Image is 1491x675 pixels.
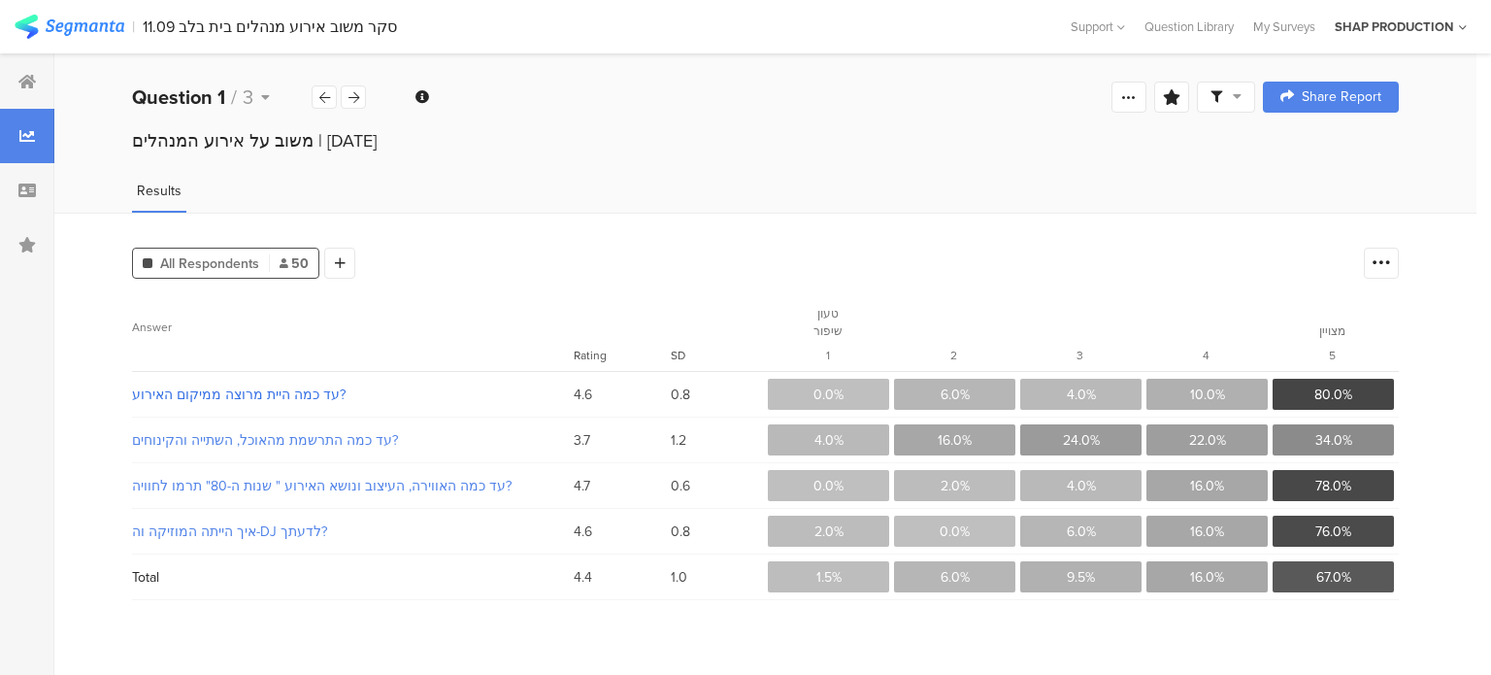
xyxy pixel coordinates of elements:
div: משוב על אירוע המנהלים | [DATE] [132,128,1399,153]
span: 16.0% [1190,522,1224,542]
a: My Surveys [1243,17,1325,36]
div: Total [132,567,159,588]
span: 0.0% [940,522,970,542]
span: 34.0% [1315,430,1352,451]
span: 22.0% [1189,430,1226,451]
img: segmanta logo [15,15,124,39]
span: 6.0% [941,567,970,588]
span: 0.8 [671,385,768,405]
span: 3.7 [574,430,671,451]
span: 50 [280,253,309,274]
a: Question Library [1135,17,1243,36]
b: Question 1 [132,83,225,112]
span: 1.0 [671,567,768,588]
span: 1.2 [671,430,768,451]
span: 0.8 [671,522,768,542]
div: SHAP PRODUCTION [1335,17,1453,36]
span: 76.0% [1315,522,1351,542]
span: 6.0% [941,385,970,405]
span: 80.0% [1314,385,1352,405]
div: 4 [1181,347,1231,364]
span: 16.0% [1190,476,1224,496]
span: 67.0% [1316,567,1351,588]
div: 5 [1308,347,1357,364]
span: עד כמה היית מרוצה ממיקום האירוע? [132,385,548,405]
div: 3 [1055,347,1105,364]
span: 16.0% [938,430,972,451]
span: Rating [574,347,607,364]
span: 24.0% [1063,430,1100,451]
span: 4.0% [1067,385,1096,405]
span: 4.6 [574,522,671,542]
div: טעון שיפור [803,305,852,340]
span: 0.6 [671,476,768,496]
span: 2.0% [941,476,970,496]
span: 1.5% [816,567,842,588]
span: 0.0% [813,385,844,405]
span: 6.0% [1067,522,1096,542]
span: 78.0% [1315,476,1351,496]
span: All Respondents [160,253,259,274]
div: 2 [929,347,978,364]
span: 9.5% [1067,567,1095,588]
span: עד כמה האווירה, העיצוב ונושא האירוע " שנות ה-80" תרמו לחוויה? [132,476,548,496]
span: SD [671,347,685,364]
span: 4.4 [574,567,671,588]
div: Support [1071,12,1125,42]
div: 1 [803,347,852,364]
span: 0.0% [813,476,844,496]
span: / [231,83,237,112]
span: 4.0% [1067,476,1096,496]
span: Share Report [1302,90,1381,104]
div: | [132,16,135,38]
span: 4.6 [574,385,671,405]
div: 11.09 סקר משוב אירוע מנהלים בית בלב [143,17,397,36]
span: איך הייתה המוזיקה וה-DJ לדעתך? [132,522,548,542]
span: עד כמה התרשמת מהאוכל, השתייה והקינוחים? [132,430,548,451]
span: 4.7 [574,476,671,496]
div: מצויין [1308,322,1357,340]
span: 16.0% [1190,567,1224,588]
span: Answer [132,319,172,336]
span: 10.0% [1190,385,1225,405]
span: 3 [243,83,253,112]
span: Results [137,181,182,201]
span: 4.0% [814,430,844,451]
span: 2.0% [814,522,844,542]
